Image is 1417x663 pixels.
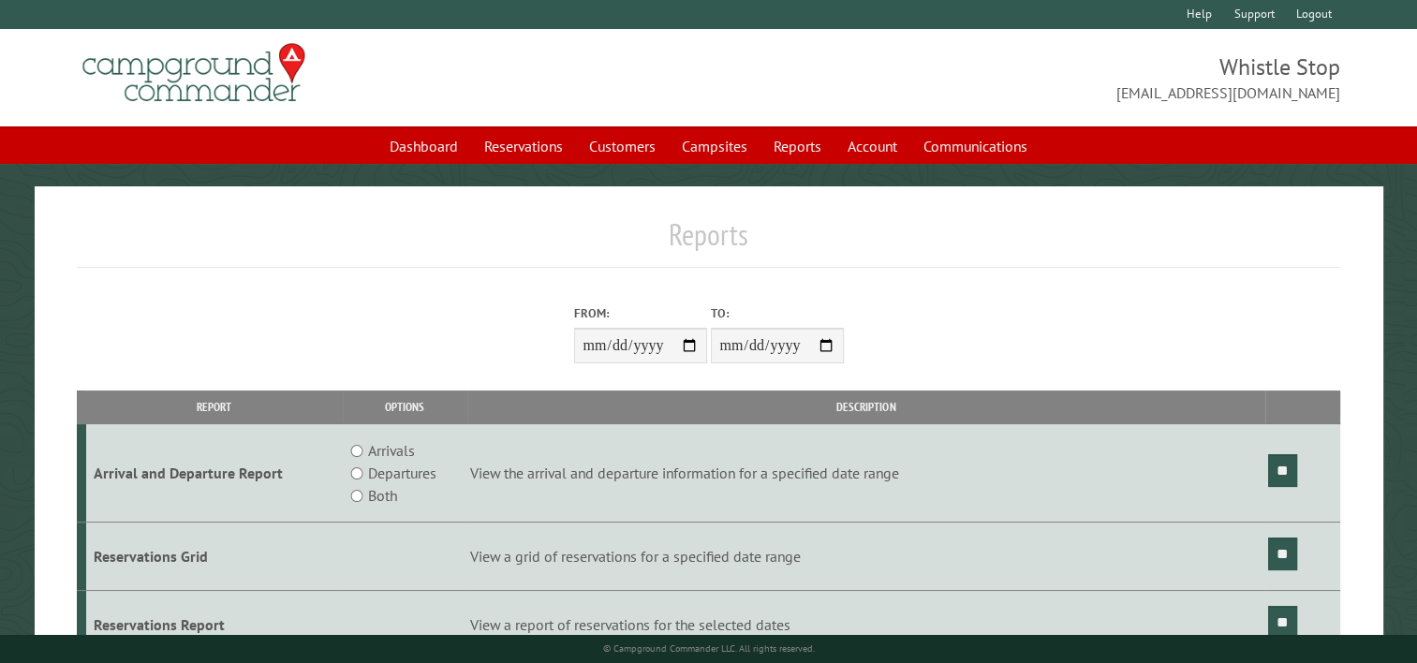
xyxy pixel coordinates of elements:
[86,590,343,658] td: Reservations Report
[467,424,1265,523] td: View the arrival and departure information for a specified date range
[578,128,667,164] a: Customers
[709,52,1341,104] span: Whistle Stop [EMAIL_ADDRESS][DOMAIN_NAME]
[77,216,1340,268] h1: Reports
[912,128,1039,164] a: Communications
[77,37,311,110] img: Campground Commander
[467,523,1265,591] td: View a grid of reservations for a specified date range
[378,128,469,164] a: Dashboard
[467,390,1265,423] th: Description
[86,390,343,423] th: Report
[368,462,436,484] label: Departures
[368,484,397,507] label: Both
[343,390,467,423] th: Options
[86,523,343,591] td: Reservations Grid
[368,439,415,462] label: Arrivals
[762,128,833,164] a: Reports
[603,642,815,655] small: © Campground Commander LLC. All rights reserved.
[836,128,908,164] a: Account
[86,424,343,523] td: Arrival and Departure Report
[671,128,759,164] a: Campsites
[711,304,844,322] label: To:
[473,128,574,164] a: Reservations
[574,304,707,322] label: From:
[467,590,1265,658] td: View a report of reservations for the selected dates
